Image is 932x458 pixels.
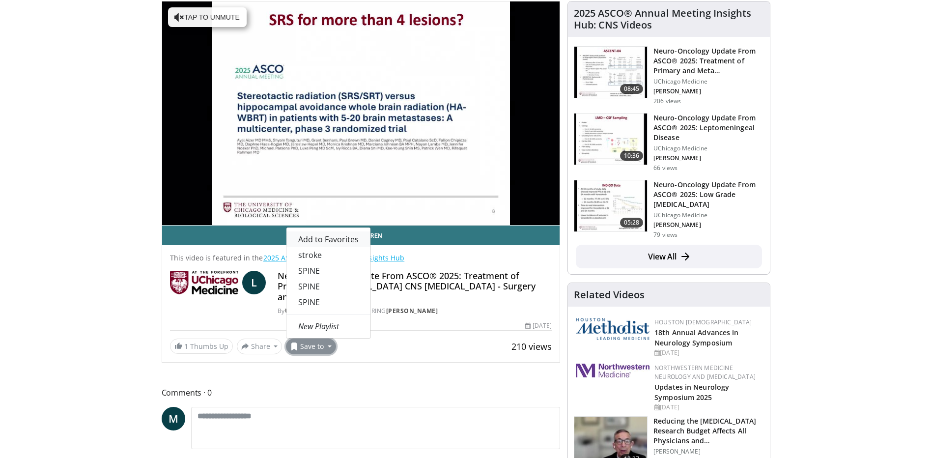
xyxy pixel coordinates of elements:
a: 05:28 Neuro-Oncology Update From ASCO® 2025: Low Grade [MEDICAL_DATA] UChicago Medicine [PERSON_N... [574,180,764,239]
div: [DATE] [654,403,762,412]
p: 206 views [653,97,681,105]
span: Comments 0 [162,386,561,399]
p: UChicago Medicine [653,78,764,86]
img: b2745087-5dac-4f13-9c02-aed375e7be9c.150x105_q85_crop-smart_upscale.jpg [574,180,647,231]
a: 08:45 Neuro-Oncology Update From ASCO® 2025: Treatment of Primary and Meta… UChicago Medicine [PE... [574,46,764,105]
a: SPINE [286,279,370,294]
a: SPINE [286,263,370,279]
a: New Playlist [286,318,370,334]
a: Updates in Neurology Symposium 2025 [654,382,729,402]
a: 18th Annual Advances in Neurology Symposium [654,328,738,347]
p: UChicago Medicine [653,144,764,152]
h3: Neuro-Oncology Update From ASCO® 2025: Leptomeningeal Disease [653,113,764,143]
a: SPINE [286,294,370,310]
a: 2025 ASCO® Annual Meeting Insights Hub [263,253,405,262]
p: This video is featured in the [170,253,552,263]
video-js: Video Player [162,1,560,226]
a: Houston [DEMOGRAPHIC_DATA] [654,318,752,326]
a: Add to Favorites [286,231,370,247]
button: Tap to unmute [168,7,247,27]
a: L [242,271,266,294]
p: [PERSON_NAME] [653,221,764,229]
h4: 2025 ASCO® Annual Meeting Insights Hub: CNS Videos [574,7,764,31]
img: UChicago Medicine [170,271,238,294]
h4: Related Videos [574,289,645,301]
p: [PERSON_NAME] [653,448,764,456]
span: Add to Favorites [298,234,359,245]
a: [PERSON_NAME] [386,307,438,315]
a: Northwestern Medicine Neurology and [MEDICAL_DATA] [654,364,756,381]
p: UChicago Medicine [653,211,764,219]
p: [PERSON_NAME] [653,154,764,162]
h3: Reducing the [MEDICAL_DATA] Research Budget Affects All Physicians and [PERSON_NAME]… [653,416,764,446]
a: M [162,407,185,430]
h4: Neuro-Oncology Update From ASCO® 2025: Treatment of Primary and [MEDICAL_DATA] CNS [MEDICAL_DATA]... [278,271,552,303]
p: [PERSON_NAME] [653,87,764,95]
button: Save to [286,339,336,354]
span: 210 views [511,341,552,352]
a: UChicago Medicine [285,307,352,315]
div: By FEATURING [278,307,552,315]
a: 10:36 Neuro-Oncology Update From ASCO® 2025: Leptomeningeal Disease UChicago Medicine [PERSON_NAM... [574,113,764,172]
span: 1 [184,342,188,351]
a: View All [576,245,762,268]
a: Email Lauren [162,226,560,245]
span: 05:28 [620,218,644,228]
p: 79 views [653,231,678,239]
img: 2a462fb6-9365-492a-ac79-3166a6f924d8.png.150x105_q85_autocrop_double_scale_upscale_version-0.2.jpg [576,364,650,377]
a: 1 Thumbs Up [170,339,233,354]
h3: Neuro-Oncology Update From ASCO® 2025: Treatment of Primary and Meta… [653,46,764,76]
img: 20133b78-150b-44f9-bc63-217dc448fc3b.150x105_q85_crop-smart_upscale.jpg [574,114,647,165]
span: 10:36 [620,151,644,161]
div: [DATE] [654,348,762,357]
em: New Playlist [298,321,339,332]
div: [DATE] [525,321,552,330]
img: 3f012760-ddfc-42d5-9955-502feaaf0ad8.150x105_q85_crop-smart_upscale.jpg [574,47,647,98]
button: Share [237,339,282,354]
span: 08:45 [620,84,644,94]
p: 66 views [653,164,678,172]
a: stroke [286,247,370,263]
img: 5e4488cc-e109-4a4e-9fd9-73bb9237ee91.png.150x105_q85_autocrop_double_scale_upscale_version-0.2.png [576,318,650,340]
h3: Neuro-Oncology Update From ASCO® 2025: Low Grade [MEDICAL_DATA] [653,180,764,209]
